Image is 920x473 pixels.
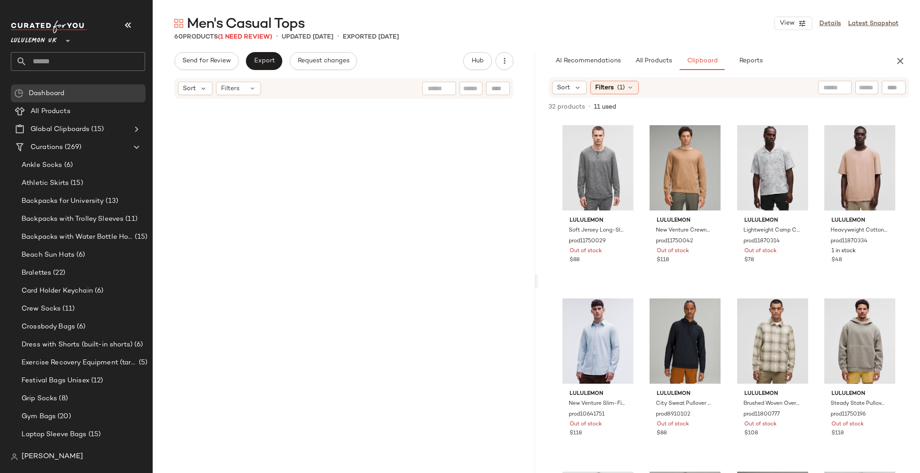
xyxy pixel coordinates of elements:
[22,340,133,350] span: Dress with Shorts (built-in shorts)
[744,217,801,225] span: lululemon
[744,247,777,255] span: Out of stock
[22,232,133,242] span: Backpacks with Water Bottle Holder
[570,256,579,264] span: $88
[739,57,762,65] span: Reports
[656,227,712,235] span: New Venture Crewneck Sweater
[93,286,103,296] span: (6)
[31,106,71,117] span: All Products
[89,124,104,135] span: (15)
[570,420,602,429] span: Out of stock
[22,160,62,171] span: Ankle Socks
[22,412,56,422] span: Gym Bags
[737,123,808,213] img: LM3FB1S_070765_1
[133,340,143,350] span: (6)
[11,31,57,47] span: Lululemon UK
[657,247,689,255] span: Out of stock
[656,400,712,408] span: City Sweat Pullover Hoodie
[595,83,614,92] span: Filters
[570,217,626,225] span: lululemon
[104,196,118,206] span: (13)
[743,400,800,408] span: Brushed Woven Overshirt
[89,376,103,386] span: (12)
[290,52,357,70] button: Request changes
[824,123,895,213] img: LM3FKDS_067868_1
[569,237,606,245] span: prod11750029
[569,227,625,235] span: Soft Jersey Long-Sleeve Henley
[183,84,196,93] span: Sort
[69,178,83,188] span: (15)
[11,21,87,33] img: cfy_white_logo.C9jOOHJF.svg
[744,390,801,398] span: lululemon
[51,268,65,278] span: (22)
[253,57,274,65] span: Export
[63,142,81,153] span: (269)
[174,34,183,40] span: 60
[57,394,67,404] span: (8)
[22,304,61,314] span: Crew Socks
[22,394,57,404] span: Grip Socks
[832,247,856,255] span: 1 in stock
[562,123,633,213] img: LM3FN1S_068799_1
[744,420,777,429] span: Out of stock
[744,256,754,264] span: $78
[657,390,713,398] span: lululemon
[832,256,842,264] span: $48
[174,19,183,28] img: svg%3e
[548,102,585,112] span: 32 products
[22,376,89,386] span: Festival Bags Unisex
[62,160,73,171] span: (6)
[743,227,800,235] span: Lightweight Camp Collar Button-Up Shirt
[124,214,137,224] span: (11)
[87,429,101,440] span: (15)
[182,57,231,65] span: Send for Review
[22,214,124,224] span: Backpacks with Trolley Sleeves
[831,400,887,408] span: Steady State Pullover Hoodie Wash
[832,429,844,438] span: $118
[832,217,888,225] span: lululemon
[557,83,570,92] span: Sort
[22,429,87,440] span: Laptop Sleeve Bags
[56,412,71,422] span: (20)
[743,237,780,245] span: prod11870314
[743,411,780,419] span: prod11800777
[657,420,689,429] span: Out of stock
[744,429,758,438] span: $108
[737,296,808,386] img: LM3FBLS_068918_1
[75,250,85,260] span: (6)
[686,57,717,65] span: Clipboard
[282,32,333,42] p: updated [DATE]
[14,89,23,98] img: svg%3e
[22,178,69,188] span: Athletic Skirts
[819,19,841,28] a: Details
[569,400,625,408] span: New Venture Slim-Fit Long-Sleeve Shirt
[657,429,667,438] span: $88
[570,247,602,255] span: Out of stock
[588,103,590,111] span: •
[22,358,137,368] span: Exercise Recovery Equipment (target mobility + muscle recovery equipment)
[774,17,812,30] button: View
[635,57,672,65] span: All Products
[831,411,866,419] span: prod11750196
[471,57,484,65] span: Hub
[22,447,86,458] span: Longline Sports Bra
[570,390,626,398] span: lululemon
[22,451,83,462] span: [PERSON_NAME]
[650,296,721,386] img: LM3AUPS_020111_1
[831,227,887,235] span: Heavyweight Cotton Jersey T-Shirt Wash
[86,447,100,458] span: (21)
[187,15,305,33] span: Men's Casual Tops
[31,124,89,135] span: Global Clipboards
[29,88,64,99] span: Dashboard
[832,390,888,398] span: lululemon
[569,411,605,419] span: prod10641751
[832,420,864,429] span: Out of stock
[831,237,867,245] span: prod11870334
[75,322,85,332] span: (6)
[22,268,51,278] span: Bralettes
[337,31,339,42] span: •
[174,52,239,70] button: Send for Review
[463,52,492,70] button: Hub
[617,83,625,92] span: (1)
[246,52,282,70] button: Export
[174,32,272,42] div: Products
